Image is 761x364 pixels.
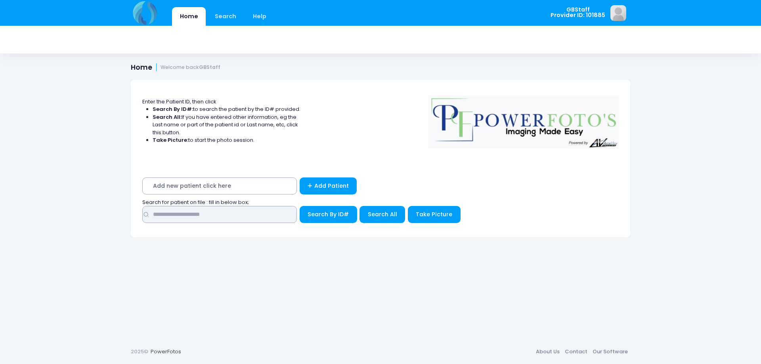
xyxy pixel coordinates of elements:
[142,198,249,206] span: Search for patient on file : fill in below box;
[416,210,452,218] span: Take Picture
[131,348,148,355] span: 2025©
[551,7,605,18] span: GBStaff Provider ID: 101885
[562,345,590,359] a: Contact
[151,348,181,355] a: PowerFotos
[153,105,193,113] strong: Search By ID#:
[153,105,301,113] li: to search the patient by the ID# provided.
[199,64,220,71] strong: GBStaff
[610,5,626,21] img: image
[245,7,274,26] a: Help
[153,136,188,144] strong: Take Picture:
[142,177,297,194] span: Add new patient click here
[300,206,357,223] button: Search By ID#
[161,65,220,71] small: Welcome back
[300,177,357,194] a: Add Patient
[142,98,216,105] span: Enter the Patient ID, then click
[153,136,301,144] li: to start the photo session.
[172,7,206,26] a: Home
[408,206,461,223] button: Take Picture
[207,7,244,26] a: Search
[153,113,301,137] li: If you have entered other information, eg the Last name or part of the patient id or Last name, e...
[308,210,349,218] span: Search By ID#
[359,206,405,223] button: Search All
[533,345,562,359] a: About Us
[368,210,397,218] span: Search All
[153,113,182,121] strong: Search All:
[424,90,623,149] img: Logo
[131,63,220,72] h1: Home
[590,345,630,359] a: Our Software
